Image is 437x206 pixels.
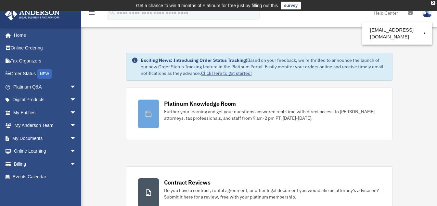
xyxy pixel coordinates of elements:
a: Digital Productsarrow_drop_down [5,93,86,106]
div: Get a chance to win 6 months of Platinum for free just by filling out this [136,2,278,9]
a: Billingarrow_drop_down [5,158,86,171]
div: close [431,1,435,5]
i: search [109,9,116,16]
a: Platinum Knowledge Room Further your learning and get your questions answered real-time with dire... [126,88,392,140]
a: Online Learningarrow_drop_down [5,145,86,158]
a: menu [88,11,96,17]
span: arrow_drop_down [70,145,83,158]
span: arrow_drop_down [70,80,83,94]
a: My Entitiesarrow_drop_down [5,106,86,119]
a: Order StatusNEW [5,67,86,81]
a: Online Ordering [5,42,86,55]
div: Contract Reviews [164,178,211,186]
a: My Documentsarrow_drop_down [5,132,86,145]
a: Platinum Q&Aarrow_drop_down [5,80,86,93]
a: My Anderson Teamarrow_drop_down [5,119,86,132]
span: arrow_drop_down [70,158,83,171]
div: Platinum Knowledge Room [164,100,236,108]
i: menu [88,9,96,17]
span: arrow_drop_down [70,132,83,145]
a: survey [281,2,301,9]
img: Anderson Advisors Platinum Portal [3,8,62,21]
img: User Pic [422,8,432,18]
strong: Exciting News: Introducing Order Status Tracking! [141,57,247,63]
a: Click Here to get started! [201,70,252,76]
span: arrow_drop_down [70,93,83,107]
a: Home [5,29,83,42]
div: Further your learning and get your questions answered real-time with direct access to [PERSON_NAM... [164,108,380,121]
a: Events Calendar [5,171,86,184]
a: Tax Organizers [5,54,86,67]
a: [EMAIL_ADDRESS][DOMAIN_NAME] [362,24,432,43]
div: Do you have a contract, rental agreement, or other legal document you would like an attorney's ad... [164,187,380,200]
span: arrow_drop_down [70,119,83,132]
div: Based on your feedback, we're thrilled to announce the launch of our new Order Status Tracking fe... [141,57,387,76]
span: arrow_drop_down [70,106,83,119]
div: NEW [37,69,52,79]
